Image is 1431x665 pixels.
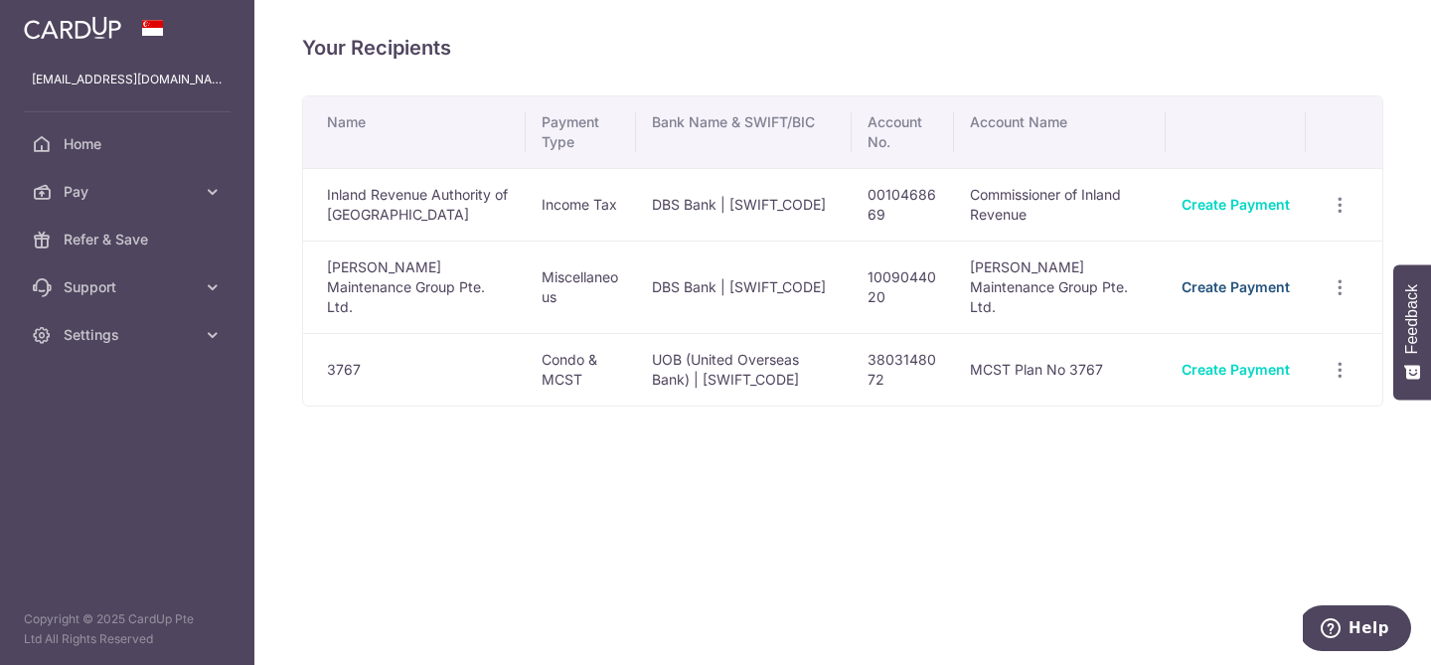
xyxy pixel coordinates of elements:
[526,333,636,406] td: Condo & MCST
[1182,196,1290,213] a: Create Payment
[526,96,636,168] th: Payment Type
[852,241,954,333] td: 1009044020
[954,96,1166,168] th: Account Name
[32,70,223,89] p: [EMAIL_ADDRESS][DOMAIN_NAME]
[526,241,636,333] td: Miscellaneous
[1403,284,1421,354] span: Feedback
[636,333,852,406] td: UOB (United Overseas Bank) | [SWIFT_CODE]
[1393,264,1431,400] button: Feedback - Show survey
[526,168,636,241] td: Income Tax
[303,96,526,168] th: Name
[636,168,852,241] td: DBS Bank | [SWIFT_CODE]
[64,277,195,297] span: Support
[1182,278,1290,295] a: Create Payment
[64,230,195,249] span: Refer & Save
[24,16,121,40] img: CardUp
[852,96,954,168] th: Account No.
[302,32,1383,64] h4: Your Recipients
[64,182,195,202] span: Pay
[1182,361,1290,378] a: Create Payment
[636,241,852,333] td: DBS Bank | [SWIFT_CODE]
[64,325,195,345] span: Settings
[852,168,954,241] td: 0010468669
[954,168,1166,241] td: Commissioner of Inland Revenue
[64,134,195,154] span: Home
[954,241,1166,333] td: [PERSON_NAME] Maintenance Group Pte. Ltd.
[954,333,1166,406] td: MCST Plan No 3767
[303,333,526,406] td: 3767
[636,96,852,168] th: Bank Name & SWIFT/BIC
[303,168,526,241] td: Inland Revenue Authority of [GEOGRAPHIC_DATA]
[303,241,526,333] td: [PERSON_NAME] Maintenance Group Pte. Ltd.
[852,333,954,406] td: 3803148072
[1303,605,1411,655] iframe: Opens a widget where you can find more information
